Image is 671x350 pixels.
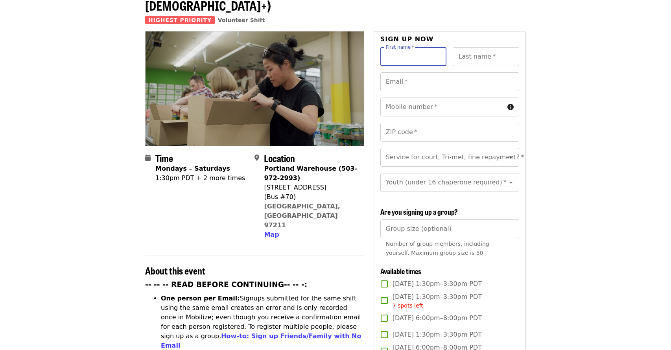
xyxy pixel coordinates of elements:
[393,302,423,309] span: 7 spots left
[507,103,514,111] i: circle-info icon
[380,206,458,217] span: Are you signing up a group?
[155,173,245,183] div: 1:30pm PDT + 2 more times
[453,47,519,66] input: Last name
[380,98,504,116] input: Mobile number
[505,152,516,163] button: Open
[161,295,240,302] strong: One person per Email:
[264,165,357,182] strong: Portland Warehouse (503-972-2993)
[393,330,482,339] span: [DATE] 1:30pm–3:30pm PDT
[264,203,340,229] a: [GEOGRAPHIC_DATA], [GEOGRAPHIC_DATA] 97211
[145,263,205,277] span: About this event
[264,192,358,202] div: (Bus #70)
[254,154,259,162] i: map-marker-alt icon
[380,219,519,238] input: [object Object]
[393,279,482,289] span: [DATE] 1:30pm–3:30pm PDT
[218,17,265,23] a: Volunteer Shift
[264,151,295,165] span: Location
[155,165,230,172] strong: Mondays – Saturdays
[386,241,489,256] span: Number of group members, including yourself. Maximum group size is 50
[145,280,307,289] strong: -- -- -- READ BEFORE CONTINUING-- -- -:
[155,151,173,165] span: Time
[380,266,421,276] span: Available times
[380,35,434,43] span: Sign up now
[145,154,151,162] i: calendar icon
[380,47,447,66] input: First name
[505,177,516,188] button: Open
[380,72,519,91] input: Email
[146,31,364,146] img: July/Aug/Sept - Portland: Repack/Sort (age 8+) organized by Oregon Food Bank
[161,332,361,349] a: How-to: Sign up Friends/Family with No Email
[264,230,279,239] button: Map
[393,313,482,323] span: [DATE] 6:00pm–8:00pm PDT
[264,231,279,238] span: Map
[393,292,482,310] span: [DATE] 1:30pm–3:30pm PDT
[264,183,358,192] div: [STREET_ADDRESS]
[145,16,215,24] span: Highest Priority
[380,123,519,142] input: ZIP code
[386,45,414,50] label: First name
